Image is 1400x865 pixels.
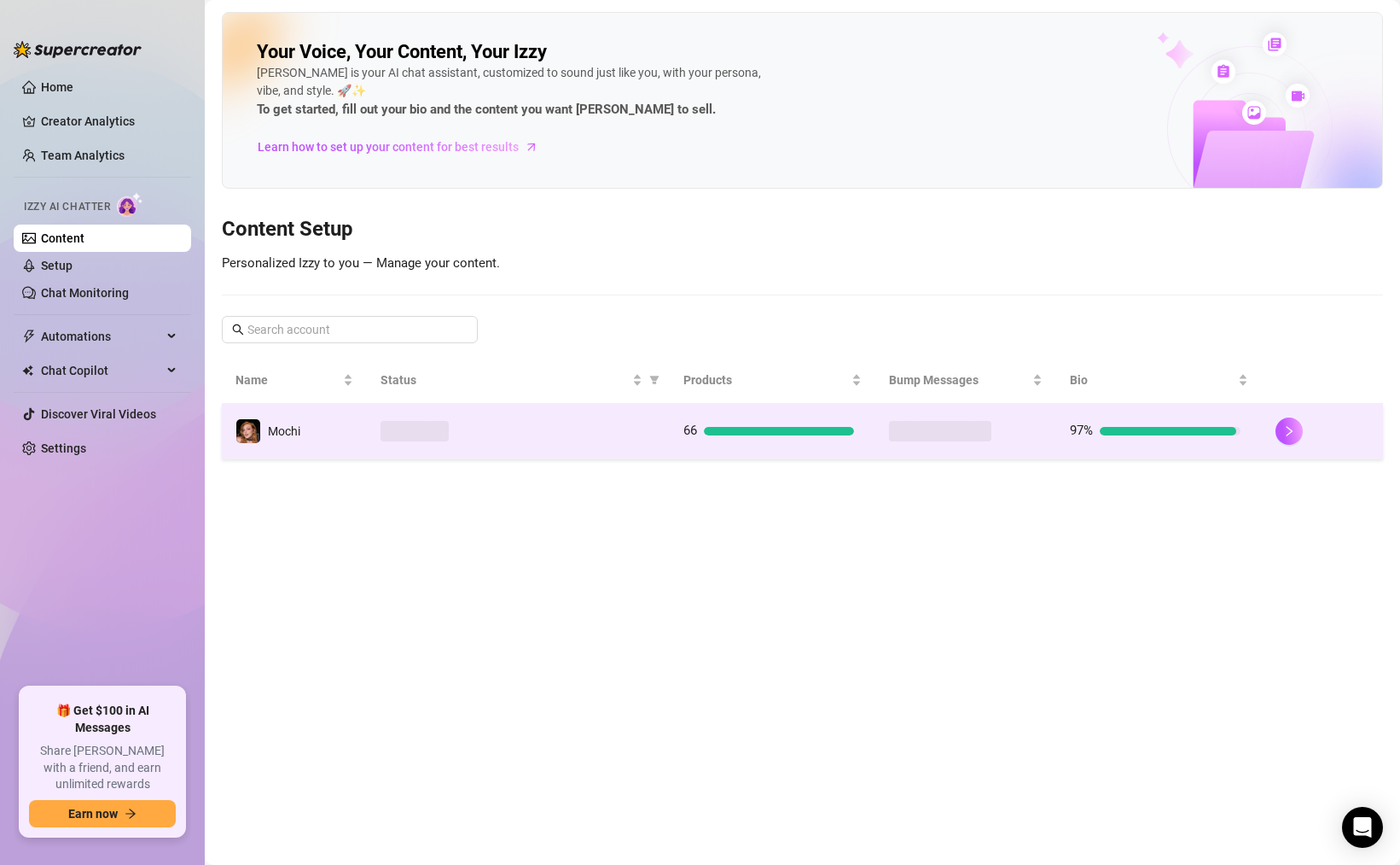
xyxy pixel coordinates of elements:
span: filter [646,367,663,393]
img: Mochi [236,419,260,443]
th: Products [670,357,875,404]
span: Products [683,371,848,389]
img: AI Chatter [117,192,143,217]
span: right [1283,425,1295,437]
span: Izzy AI Chatter [24,199,110,215]
span: Personalized Izzy to you — Manage your content. [222,255,500,271]
span: 🎁 Get $100 in AI Messages [29,703,176,736]
div: Open Intercom Messenger [1342,807,1383,848]
a: Home [41,80,73,94]
span: Automations [41,323,162,350]
button: right [1275,418,1303,445]
strong: To get started, fill out your bio and the content you want [PERSON_NAME] to sell. [257,102,716,117]
span: Chat Copilot [41,357,162,384]
img: ai-chatter-content-library-cLFOSyPT.png [1118,14,1382,188]
a: Discover Viral Videos [41,407,156,421]
th: Status [367,357,670,404]
span: Earn now [68,807,118,821]
span: Name [235,371,340,389]
span: Learn how to set up your content for best results [258,137,519,156]
a: Chat Monitoring [41,286,129,300]
span: arrow-right [125,808,137,820]
h3: Content Setup [222,216,1383,243]
span: filter [649,375,659,385]
span: Bio [1070,371,1234,389]
th: Name [222,357,367,404]
a: Learn how to set up your content for best results [257,133,551,161]
a: Creator Analytics [41,108,177,135]
img: logo-BBDzfeDw.svg [14,41,142,58]
a: Setup [41,259,73,272]
a: Settings [41,441,86,455]
span: Mochi [268,424,300,438]
input: Search account [247,320,454,339]
img: Chat Copilot [22,365,33,377]
span: Status [380,371,629,389]
span: search [232,324,244,336]
span: arrow-right [523,138,540,155]
span: 66 [683,423,697,438]
span: thunderbolt [22,330,36,343]
span: 97% [1070,423,1093,438]
div: [PERSON_NAME] is your AI chat assistant, customized to sound just like you, with your persona, vi... [257,64,769,120]
span: Bump Messages [889,371,1030,389]
button: Earn nowarrow-right [29,800,176,827]
th: Bump Messages [875,357,1057,404]
a: Team Analytics [41,149,125,162]
th: Bio [1056,357,1262,404]
span: Share [PERSON_NAME] with a friend, and earn unlimited rewards [29,743,176,793]
a: Content [41,231,84,245]
h2: Your Voice, Your Content, Your Izzy [257,40,547,64]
